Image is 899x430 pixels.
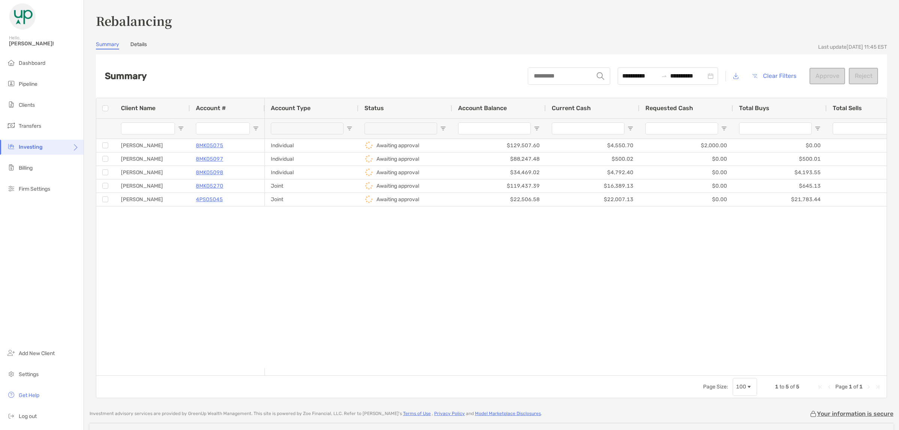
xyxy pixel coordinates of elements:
span: Status [364,105,384,112]
div: $129,507.60 [452,139,546,152]
span: Dashboard [19,60,45,66]
span: Current Cash [552,105,591,112]
div: $0.00 [639,166,733,179]
p: 8MK05098 [196,168,223,177]
span: Client Name [121,105,155,112]
div: $21,783.44 [733,193,827,206]
span: 1 [775,384,778,390]
span: 1 [859,384,863,390]
img: dashboard icon [7,58,16,67]
input: Total Buys Filter Input [739,122,812,134]
span: of [790,384,795,390]
span: Transfers [19,123,41,129]
div: Joint [265,193,358,206]
img: input icon [597,72,604,80]
div: Individual [265,139,358,152]
div: Last Page [875,384,881,390]
span: Billing [19,165,33,171]
img: get-help icon [7,390,16,399]
div: $0.00 [639,193,733,206]
span: Total Sells [833,105,862,112]
div: $645.13 [733,179,827,193]
img: billing icon [7,163,16,172]
a: Summary [96,41,119,49]
span: swap-right [661,73,667,79]
button: Open Filter Menu [178,125,184,131]
div: Individual [265,152,358,166]
p: Your information is secure [817,410,893,417]
div: $500.01 [733,152,827,166]
div: Previous Page [826,384,832,390]
img: icon status [364,168,373,177]
span: Requested Cash [645,105,693,112]
div: [PERSON_NAME] [115,193,190,206]
a: Model Marketplace Disclosures [475,411,541,416]
a: Details [130,41,147,49]
div: $22,007.13 [546,193,639,206]
div: $4,550.70 [546,139,639,152]
span: [PERSON_NAME]! [9,40,79,47]
div: $88,247.48 [452,152,546,166]
div: [PERSON_NAME] [115,152,190,166]
button: Open Filter Menu [534,125,540,131]
span: Pipeline [19,81,37,87]
div: Page Size: [703,384,728,390]
div: $2,000.00 [639,139,733,152]
span: Log out [19,413,37,420]
button: Open Filter Menu [721,125,727,131]
div: $0.00 [733,139,827,152]
p: Awaiting approval [376,168,419,177]
img: pipeline icon [7,79,16,88]
span: Total Buys [739,105,769,112]
img: Zoe Logo [9,3,36,30]
button: Clear Filters [746,68,802,84]
a: 8MK05075 [196,141,223,150]
p: Investment advisory services are provided by GreenUp Wealth Management . This site is powered by ... [90,411,542,417]
span: 5 [796,384,799,390]
button: Open Filter Menu [253,125,259,131]
img: clients icon [7,100,16,109]
p: Awaiting approval [376,181,419,191]
span: Account Balance [458,105,507,112]
div: Last update [DATE] 11:45 EST [818,44,887,50]
img: settings icon [7,369,16,378]
img: add_new_client icon [7,348,16,357]
img: investing icon [7,142,16,151]
button: Open Filter Menu [346,125,352,131]
span: 5 [786,384,789,390]
span: Get Help [19,392,39,399]
a: 8MK05270 [196,181,223,191]
button: Open Filter Menu [440,125,446,131]
h3: Rebalancing [96,12,887,29]
span: of [853,384,858,390]
input: Current Cash Filter Input [552,122,624,134]
span: Add New Client [19,350,55,357]
button: Open Filter Menu [627,125,633,131]
span: Account Type [271,105,311,112]
a: 8MK05097 [196,154,223,164]
div: $4,193.55 [733,166,827,179]
div: Joint [265,179,358,193]
div: [PERSON_NAME] [115,139,190,152]
a: 4PS05045 [196,195,223,204]
div: $119,437.39 [452,179,546,193]
img: icon status [364,195,373,204]
span: 1 [849,384,852,390]
img: icon status [364,181,373,190]
div: [PERSON_NAME] [115,166,190,179]
span: Settings [19,371,39,378]
div: $0.00 [639,152,733,166]
div: Individual [265,166,358,179]
div: First Page [817,384,823,390]
span: to [661,73,667,79]
div: Next Page [866,384,872,390]
div: Page Size [733,378,757,396]
div: $22,506.58 [452,193,546,206]
span: Clients [19,102,35,108]
input: Requested Cash Filter Input [645,122,718,134]
img: logout icon [7,411,16,420]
